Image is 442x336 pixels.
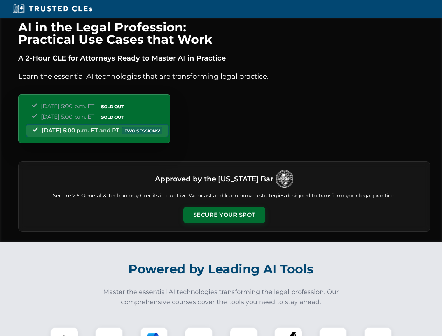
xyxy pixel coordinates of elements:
span: [DATE] 5:00 p.m. ET [41,113,94,120]
h1: AI in the Legal Profession: Practical Use Cases that Work [18,21,430,45]
p: Master the essential AI technologies transforming the legal profession. Our comprehensive courses... [99,287,344,307]
h3: Approved by the [US_STATE] Bar [155,173,273,185]
p: Learn the essential AI technologies that are transforming legal practice. [18,71,430,82]
img: Trusted CLEs [10,3,94,14]
span: SOLD OUT [99,113,126,121]
p: A 2-Hour CLE for Attorneys Ready to Master AI in Practice [18,52,430,64]
img: Logo [276,170,293,188]
span: [DATE] 5:00 p.m. ET [41,103,94,110]
p: Secure 2.5 General & Technology Credits in our Live Webcast and learn proven strategies designed ... [27,192,422,200]
button: Secure Your Spot [183,207,265,223]
h2: Powered by Leading AI Tools [27,257,415,281]
span: SOLD OUT [99,103,126,110]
